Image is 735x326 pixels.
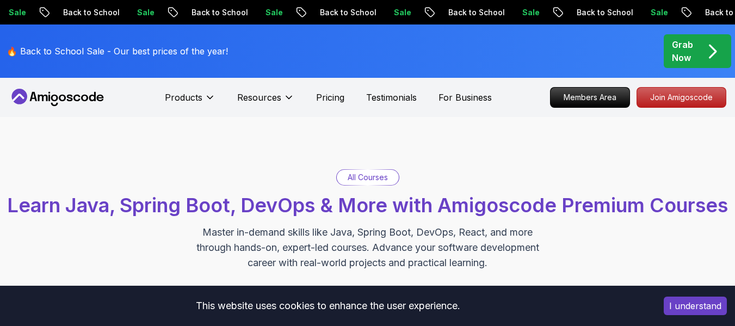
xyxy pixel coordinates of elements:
p: Back to School [182,7,256,18]
p: Products [165,91,202,104]
div: This website uses cookies to enhance the user experience. [8,294,647,318]
a: Members Area [550,87,630,108]
span: Learn Java, Spring Boot, DevOps & More with Amigoscode Premium Courses [7,193,728,217]
a: Testimonials [366,91,417,104]
button: Accept cookies [664,297,727,315]
button: Products [165,91,215,113]
p: Sale [256,7,291,18]
p: All Courses [348,172,388,183]
a: For Business [438,91,492,104]
p: 🔥 Back to School Sale - Our best prices of the year! [7,45,228,58]
p: Join Amigoscode [637,88,726,107]
p: Master in-demand skills like Java, Spring Boot, DevOps, React, and more through hands-on, expert-... [185,225,551,270]
p: Sale [127,7,162,18]
p: Sale [384,7,419,18]
p: Back to School [310,7,384,18]
a: Pricing [316,91,344,104]
p: Back to School [438,7,512,18]
p: Back to School [53,7,127,18]
p: Resources [237,91,281,104]
p: Sale [512,7,547,18]
a: Join Amigoscode [637,87,726,108]
button: Resources [237,91,294,113]
p: Grab Now [672,38,693,64]
p: Sale [641,7,676,18]
p: Members Area [551,88,629,107]
p: Back to School [567,7,641,18]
